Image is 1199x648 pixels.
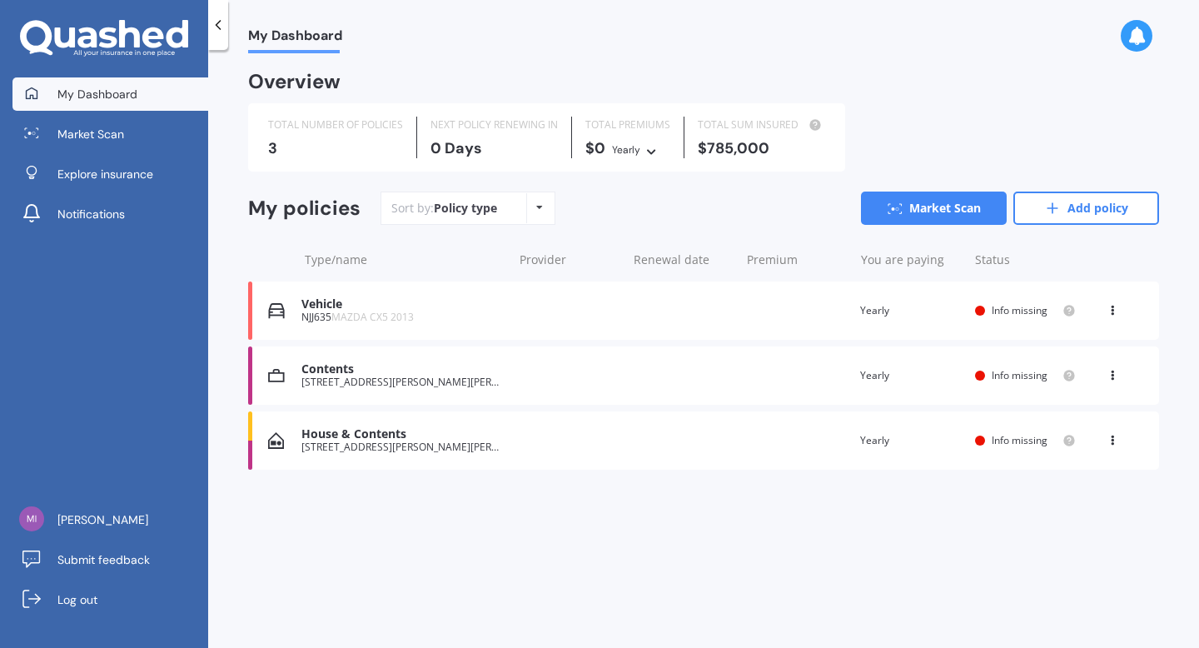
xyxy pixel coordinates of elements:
[12,583,208,616] a: Log out
[268,302,285,319] img: Vehicle
[57,126,124,142] span: Market Scan
[12,117,208,151] a: Market Scan
[248,27,342,50] span: My Dashboard
[248,197,361,221] div: My policies
[301,362,504,376] div: Contents
[861,252,962,268] div: You are paying
[57,206,125,222] span: Notifications
[992,433,1047,447] span: Info missing
[301,427,504,441] div: House & Contents
[301,297,504,312] div: Vehicle
[57,591,97,608] span: Log out
[520,252,620,268] div: Provider
[430,140,558,157] div: 0 Days
[698,117,825,133] div: TOTAL SUM INSURED
[305,252,506,268] div: Type/name
[992,303,1047,317] span: Info missing
[57,551,150,568] span: Submit feedback
[860,367,961,384] div: Yearly
[430,117,558,133] div: NEXT POLICY RENEWING IN
[12,503,208,536] a: [PERSON_NAME]
[57,86,137,102] span: My Dashboard
[248,73,341,90] div: Overview
[12,77,208,111] a: My Dashboard
[861,192,1007,225] a: Market Scan
[1013,192,1159,225] a: Add policy
[612,142,640,158] div: Yearly
[585,117,670,133] div: TOTAL PREMIUMS
[12,543,208,576] a: Submit feedback
[57,166,153,182] span: Explore insurance
[747,252,848,268] div: Premium
[434,200,497,217] div: Policy type
[975,252,1076,268] div: Status
[860,302,961,319] div: Yearly
[585,140,670,158] div: $0
[391,200,497,217] div: Sort by:
[301,312,504,323] div: NJJ635
[331,310,414,324] span: MAZDA CX5 2013
[19,506,44,531] img: 0319cf557979aa730f6ab1ad753fa893
[860,432,961,449] div: Yearly
[634,252,734,268] div: Renewal date
[12,157,208,191] a: Explore insurance
[268,432,284,449] img: House & Contents
[301,441,504,453] div: [STREET_ADDRESS][PERSON_NAME][PERSON_NAME]
[992,368,1047,382] span: Info missing
[268,140,403,157] div: 3
[268,117,403,133] div: TOTAL NUMBER OF POLICIES
[12,197,208,231] a: Notifications
[57,511,148,528] span: [PERSON_NAME]
[301,376,504,388] div: [STREET_ADDRESS][PERSON_NAME][PERSON_NAME]
[698,140,825,157] div: $785,000
[268,367,285,384] img: Contents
